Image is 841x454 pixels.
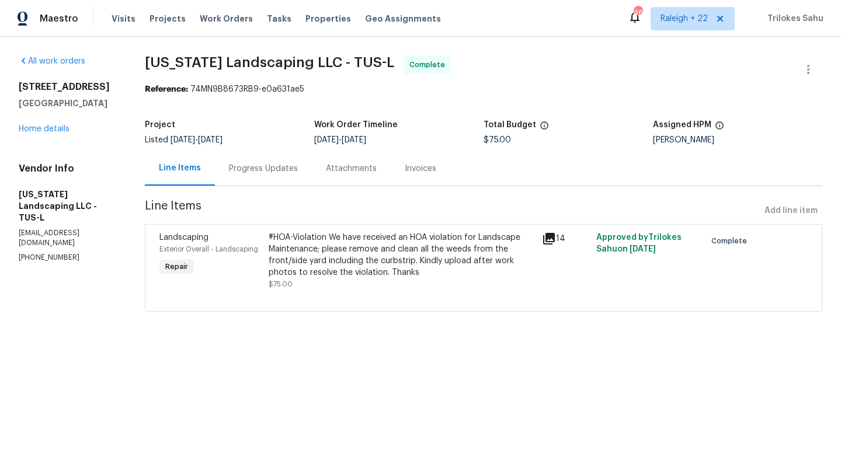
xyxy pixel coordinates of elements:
[145,85,188,93] b: Reference:
[161,261,193,273] span: Repair
[661,13,708,25] span: Raleigh + 22
[326,163,377,174] div: Attachments
[314,136,339,144] span: [DATE]
[305,13,351,25] span: Properties
[19,97,117,109] h5: [GEOGRAPHIC_DATA]
[269,232,535,278] div: #HOA-Violation We have received an HOA violation for Landscape Maintenance; please remove and cle...
[342,136,366,144] span: [DATE]
[715,121,724,136] span: The hpm assigned to this work order.
[19,57,85,65] a: All work orders
[19,81,117,93] h2: [STREET_ADDRESS]
[314,121,398,129] h5: Work Order Timeline
[19,253,117,263] p: [PHONE_NUMBER]
[150,13,186,25] span: Projects
[198,136,223,144] span: [DATE]
[540,121,549,136] span: The total cost of line items that have been proposed by Opendoor. This sum includes line items th...
[269,281,293,288] span: $75.00
[763,13,823,25] span: Trilokes Sahu
[653,121,711,129] h5: Assigned HPM
[145,83,822,95] div: 74MN9B8673RB9-e0a631ae5
[145,55,394,69] span: [US_STATE] Landscaping LLC - TUS-L
[405,163,436,174] div: Invoices
[200,13,253,25] span: Work Orders
[409,59,450,71] span: Complete
[145,136,223,144] span: Listed
[159,233,208,242] span: Landscaping
[229,163,298,174] div: Progress Updates
[112,13,135,25] span: Visits
[159,162,201,174] div: Line Items
[19,228,117,248] p: [EMAIL_ADDRESS][DOMAIN_NAME]
[171,136,195,144] span: [DATE]
[19,163,117,174] h4: Vendor Info
[40,13,78,25] span: Maestro
[145,121,175,129] h5: Project
[19,125,69,133] a: Home details
[267,15,291,23] span: Tasks
[484,121,536,129] h5: Total Budget
[596,233,682,253] span: Approved by Trilokes Sahu on
[19,188,117,223] h5: [US_STATE] Landscaping LLC - TUS-L
[365,13,441,25] span: Geo Assignments
[314,136,366,144] span: -
[653,136,822,144] div: [PERSON_NAME]
[711,235,752,247] span: Complete
[171,136,223,144] span: -
[542,232,589,246] div: 14
[159,246,258,253] span: Exterior Overall - Landscaping
[145,200,760,222] span: Line Items
[630,245,656,253] span: [DATE]
[484,136,511,144] span: $75.00
[634,7,642,19] div: 460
